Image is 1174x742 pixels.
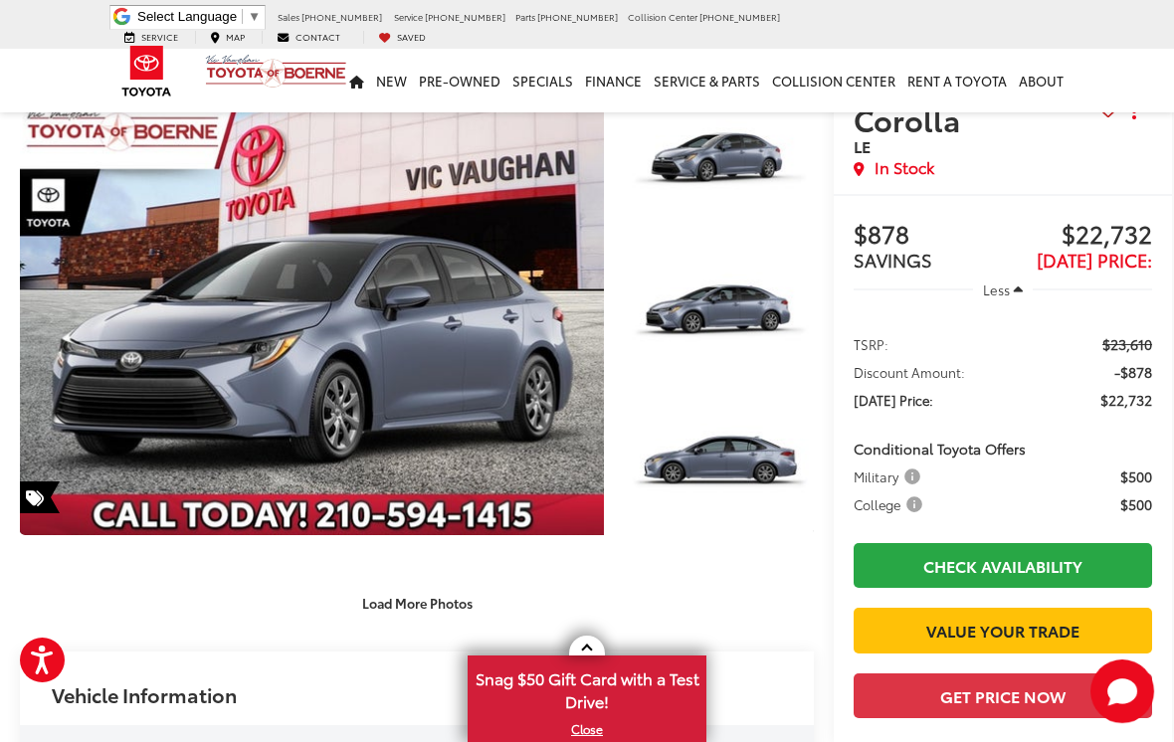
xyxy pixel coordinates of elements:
[1090,659,1154,723] svg: Start Chat
[363,31,441,44] a: My Saved Vehicles
[109,39,184,103] img: Toyota
[854,543,1152,588] a: Check Availability
[506,49,579,112] a: Specials
[394,10,423,23] span: Service
[537,10,618,23] span: [PHONE_NUMBER]
[626,91,814,232] a: Expand Photo 1
[854,439,1026,459] span: Conditional Toyota Offers
[626,243,814,384] a: Expand Photo 2
[295,30,340,43] span: Contact
[624,90,816,234] img: 2025 Toyota Corolla LE
[348,586,487,621] button: Load More Photos
[242,9,243,24] span: ​
[854,334,888,354] span: TSRP:
[413,49,506,112] a: Pre-Owned
[1003,221,1152,251] span: $22,732
[14,90,610,536] img: 2025 Toyota Corolla LE
[109,31,193,44] a: Service
[854,134,871,157] span: LE
[1090,659,1154,723] button: Toggle Chat Window
[624,393,816,537] img: 2025 Toyota Corolla LE
[1037,247,1152,273] span: [DATE] Price:
[854,362,965,382] span: Discount Amount:
[766,49,901,112] a: Collision Center
[137,9,237,24] span: Select Language
[515,10,535,23] span: Parts
[20,91,604,535] a: Expand Photo 0
[854,608,1152,652] a: Value Your Trade
[343,49,370,112] a: Home
[137,9,261,24] a: Select Language​
[624,241,816,385] img: 2025 Toyota Corolla LE
[470,657,704,718] span: Snag $50 Gift Card with a Test Drive!
[1013,49,1070,112] a: About
[248,9,261,24] span: ▼
[854,673,1152,718] button: Get Price Now
[397,30,426,43] span: Saved
[854,247,932,273] span: SAVINGS
[699,10,780,23] span: [PHONE_NUMBER]
[854,466,927,486] button: Military
[1120,466,1152,486] span: $500
[262,31,355,44] a: Contact
[1120,494,1152,514] span: $500
[648,49,766,112] a: Service & Parts: Opens in a new tab
[626,394,814,535] a: Expand Photo 3
[983,280,1010,298] span: Less
[52,683,237,705] h2: Vehicle Information
[973,272,1033,307] button: Less
[425,10,505,23] span: [PHONE_NUMBER]
[370,49,413,112] a: New
[628,10,697,23] span: Collision Center
[301,10,382,23] span: [PHONE_NUMBER]
[854,494,929,514] button: College
[901,49,1013,112] a: Rent a Toyota
[278,10,299,23] span: Sales
[579,49,648,112] a: Finance
[205,54,347,89] img: Vic Vaughan Toyota of Boerne
[854,221,1003,251] span: $878
[854,466,924,486] span: Military
[141,30,178,43] span: Service
[20,481,60,513] span: Special
[226,30,245,43] span: Map
[195,31,260,44] a: Map
[1100,390,1152,410] span: $22,732
[1114,362,1152,382] span: -$878
[854,390,933,410] span: [DATE] Price:
[875,156,934,179] span: In Stock
[854,494,926,514] span: College
[1102,334,1152,354] span: $23,610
